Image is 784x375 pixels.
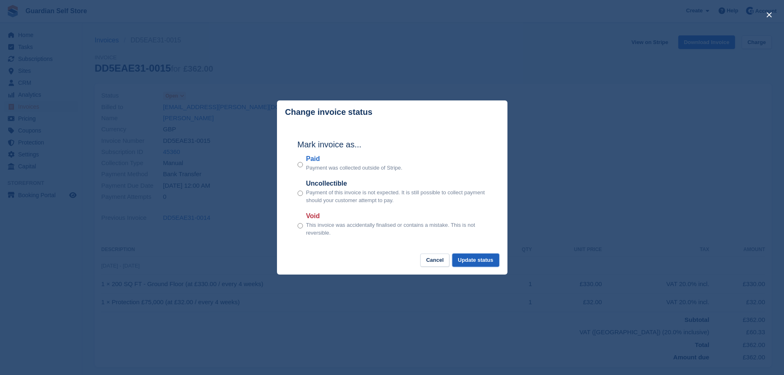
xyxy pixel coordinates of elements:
h2: Mark invoice as... [298,138,487,151]
label: Paid [306,154,402,164]
label: Void [306,211,487,221]
p: Change invoice status [285,107,372,117]
p: This invoice was accidentally finalised or contains a mistake. This is not reversible. [306,221,487,237]
label: Uncollectible [306,179,487,189]
p: Payment of this invoice is not expected. It is still possible to collect payment should your cust... [306,189,487,205]
button: Update status [452,254,499,267]
button: Cancel [420,254,449,267]
button: close [763,8,776,21]
p: Payment was collected outside of Stripe. [306,164,402,172]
